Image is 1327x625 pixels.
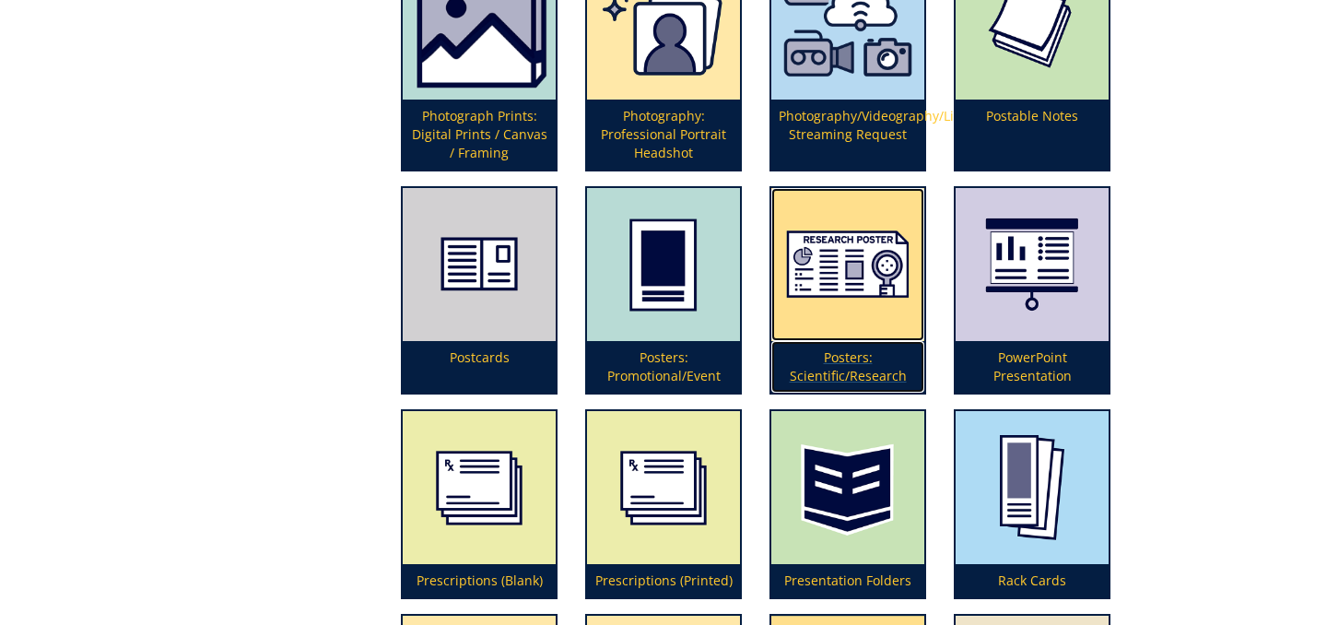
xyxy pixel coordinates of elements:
a: Presentation Folders [771,411,924,597]
p: Presentation Folders [771,564,924,597]
p: Photograph Prints: Digital Prints / Canvas / Framing [403,100,556,170]
a: Prescriptions (Blank) [403,411,556,597]
a: Prescriptions (Printed) [587,411,740,597]
a: PowerPoint Presentation [956,188,1109,393]
p: Prescriptions (Blank) [403,564,556,597]
a: Rack Cards [956,411,1109,597]
img: rack-cards-59492a653cf634.38175772.png [956,411,1109,564]
p: Postable Notes [956,100,1109,170]
img: poster-promotional-5949293418faa6.02706653.png [587,188,740,341]
a: Posters: Scientific/Research [771,188,924,393]
p: Posters: Scientific/Research [771,341,924,393]
img: folders-5949219d3e5475.27030474.png [771,411,924,564]
img: posters-scientific-5aa5927cecefc5.90805739.png [771,188,924,341]
a: Postcards [403,188,556,393]
img: postcard-59839371c99131.37464241.png [403,188,556,341]
p: Posters: Promotional/Event [587,341,740,393]
p: Photography: Professional Portrait Headshot [587,100,740,170]
p: Prescriptions (Printed) [587,564,740,597]
img: powerpoint-presentation-5949298d3aa018.35992224.png [956,188,1109,341]
p: Rack Cards [956,564,1109,597]
img: blank%20prescriptions-655685b7a02444.91910750.png [403,411,556,564]
p: PowerPoint Presentation [956,341,1109,393]
a: Posters: Promotional/Event [587,188,740,393]
p: Photography/Videography/Live Streaming Request [771,100,924,170]
p: Postcards [403,341,556,393]
img: prescription-pads-594929dacd5317.41259872.png [587,411,740,564]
